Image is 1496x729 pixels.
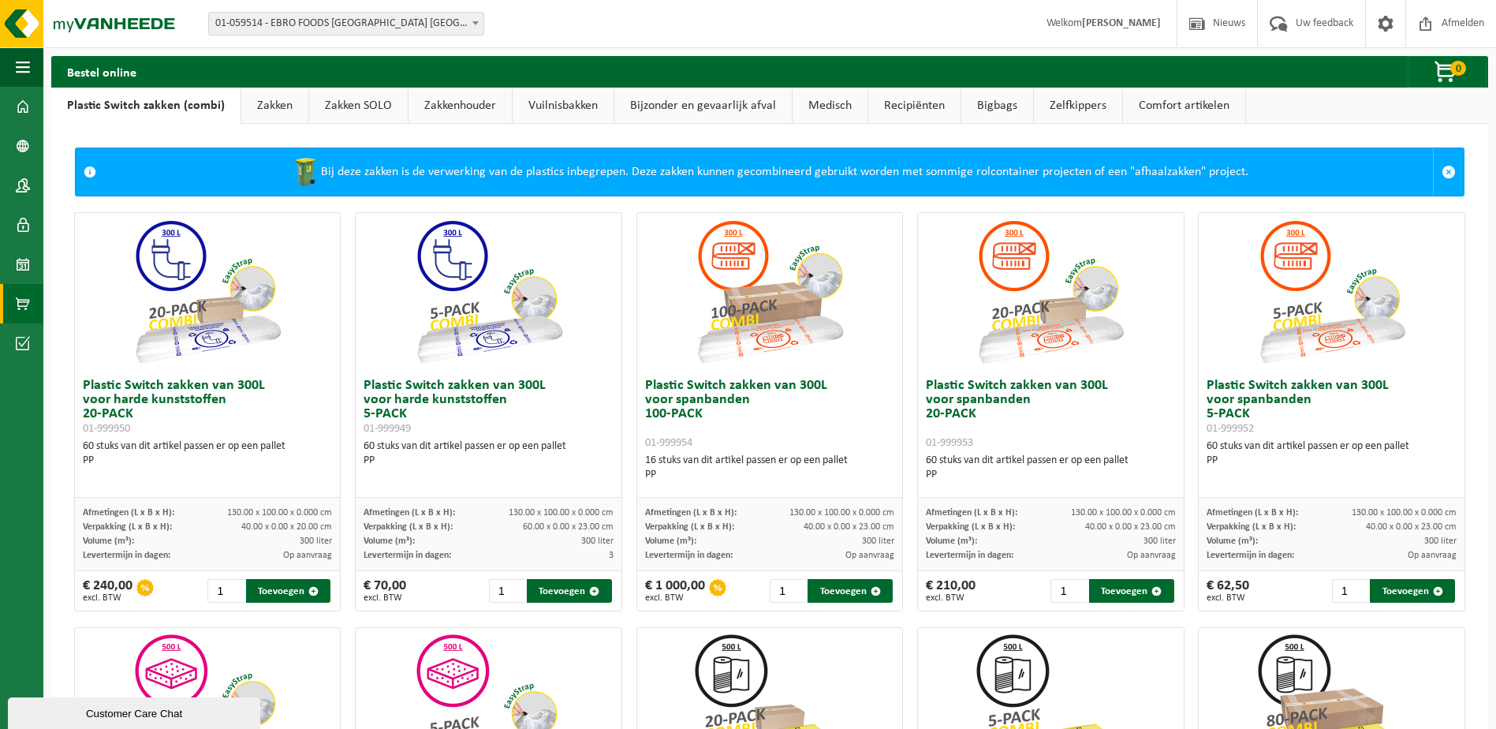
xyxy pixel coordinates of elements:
[289,156,321,188] img: WB-0240-HPE-GN-50.png
[300,536,332,546] span: 300 liter
[926,536,977,546] span: Volume (m³):
[364,439,614,468] div: 60 stuks van dit artikel passen er op een pallet
[972,213,1129,371] img: 01-999953
[1207,454,1457,468] div: PP
[364,593,406,603] span: excl. BTW
[926,522,1015,532] span: Verpakking (L x B x H):
[523,522,614,532] span: 60.00 x 0.00 x 23.00 cm
[645,593,705,603] span: excl. BTW
[645,579,705,603] div: € 1 000,00
[1207,551,1294,560] span: Levertermijn in dagen:
[1050,579,1087,603] input: 1
[513,88,614,124] a: Vuilnisbakken
[83,522,172,532] span: Verpakking (L x B x H):
[691,213,849,371] img: 01-999954
[1433,148,1464,196] a: Sluit melding
[808,579,893,603] button: Toevoegen
[364,423,411,435] span: 01-999949
[926,437,973,449] span: 01-999953
[104,148,1433,196] div: Bij deze zakken is de verwerking van de plastics inbegrepen. Deze zakken kunnen gecombineerd gebr...
[609,551,614,560] span: 3
[1207,439,1457,468] div: 60 stuks van dit artikel passen er op een pallet
[793,88,867,124] a: Medisch
[645,522,734,532] span: Verpakking (L x B x H):
[1408,56,1487,88] button: 0
[208,12,484,36] span: 01-059514 - EBRO FOODS BELGIUM NV - MERKSEM
[645,551,733,560] span: Levertermijn in dagen:
[1424,536,1457,546] span: 300 liter
[614,88,792,124] a: Bijzonder en gevaarlijk afval
[1085,522,1176,532] span: 40.00 x 0.00 x 23.00 cm
[364,522,453,532] span: Verpakking (L x B x H):
[1332,579,1369,603] input: 1
[645,536,696,546] span: Volume (m³):
[527,579,612,603] button: Toevoegen
[961,88,1033,124] a: Bigbags
[789,508,894,518] span: 130.00 x 100.00 x 0.000 cm
[926,454,1176,482] div: 60 stuks van dit artikel passen er op een pallet
[926,379,1176,450] h3: Plastic Switch zakken van 300L voor spanbanden 20-PACK
[83,423,130,435] span: 01-999950
[1207,423,1254,435] span: 01-999952
[1207,593,1249,603] span: excl. BTW
[1408,551,1457,560] span: Op aanvraag
[1082,17,1161,29] strong: [PERSON_NAME]
[926,468,1176,482] div: PP
[926,551,1013,560] span: Levertermijn in dagen:
[1123,88,1245,124] a: Comfort artikelen
[489,579,526,603] input: 1
[1034,88,1122,124] a: Zelfkippers
[1143,536,1176,546] span: 300 liter
[8,694,263,729] iframe: chat widget
[1089,579,1174,603] button: Toevoegen
[868,88,961,124] a: Recipiënten
[246,579,331,603] button: Toevoegen
[645,508,737,518] span: Afmetingen (L x B x H):
[364,379,614,436] h3: Plastic Switch zakken van 300L voor harde kunststoffen 5-PACK
[241,88,308,124] a: Zakken
[1207,379,1457,436] h3: Plastic Switch zakken van 300L voor spanbanden 5-PACK
[1450,61,1466,76] span: 0
[1366,522,1457,532] span: 40.00 x 0.00 x 23.00 cm
[862,536,894,546] span: 300 liter
[129,213,286,371] img: 01-999950
[645,454,895,482] div: 16 stuks van dit artikel passen er op een pallet
[83,593,132,603] span: excl. BTW
[1253,213,1411,371] img: 01-999952
[410,213,568,371] img: 01-999949
[364,579,406,603] div: € 70,00
[926,593,976,603] span: excl. BTW
[645,437,692,449] span: 01-999954
[51,56,152,87] h2: Bestel online
[227,508,332,518] span: 130.00 x 100.00 x 0.000 cm
[83,379,333,436] h3: Plastic Switch zakken van 300L voor harde kunststoffen 20-PACK
[364,551,451,560] span: Levertermijn in dagen:
[581,536,614,546] span: 300 liter
[283,551,332,560] span: Op aanvraag
[241,522,332,532] span: 40.00 x 0.00 x 20.00 cm
[364,454,614,468] div: PP
[645,379,895,450] h3: Plastic Switch zakken van 300L voor spanbanden 100-PACK
[1207,579,1249,603] div: € 62,50
[926,579,976,603] div: € 210,00
[1207,536,1258,546] span: Volume (m³):
[1071,508,1176,518] span: 130.00 x 100.00 x 0.000 cm
[83,551,170,560] span: Levertermijn in dagen:
[1127,551,1176,560] span: Op aanvraag
[83,508,174,518] span: Afmetingen (L x B x H):
[1207,508,1298,518] span: Afmetingen (L x B x H):
[83,454,333,468] div: PP
[770,579,807,603] input: 1
[51,88,241,124] a: Plastic Switch zakken (combi)
[364,508,455,518] span: Afmetingen (L x B x H):
[1207,522,1296,532] span: Verpakking (L x B x H):
[83,439,333,468] div: 60 stuks van dit artikel passen er op een pallet
[409,88,512,124] a: Zakkenhouder
[1370,579,1455,603] button: Toevoegen
[1352,508,1457,518] span: 130.00 x 100.00 x 0.000 cm
[83,579,132,603] div: € 240,00
[804,522,894,532] span: 40.00 x 0.00 x 23.00 cm
[207,579,244,603] input: 1
[309,88,408,124] a: Zakken SOLO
